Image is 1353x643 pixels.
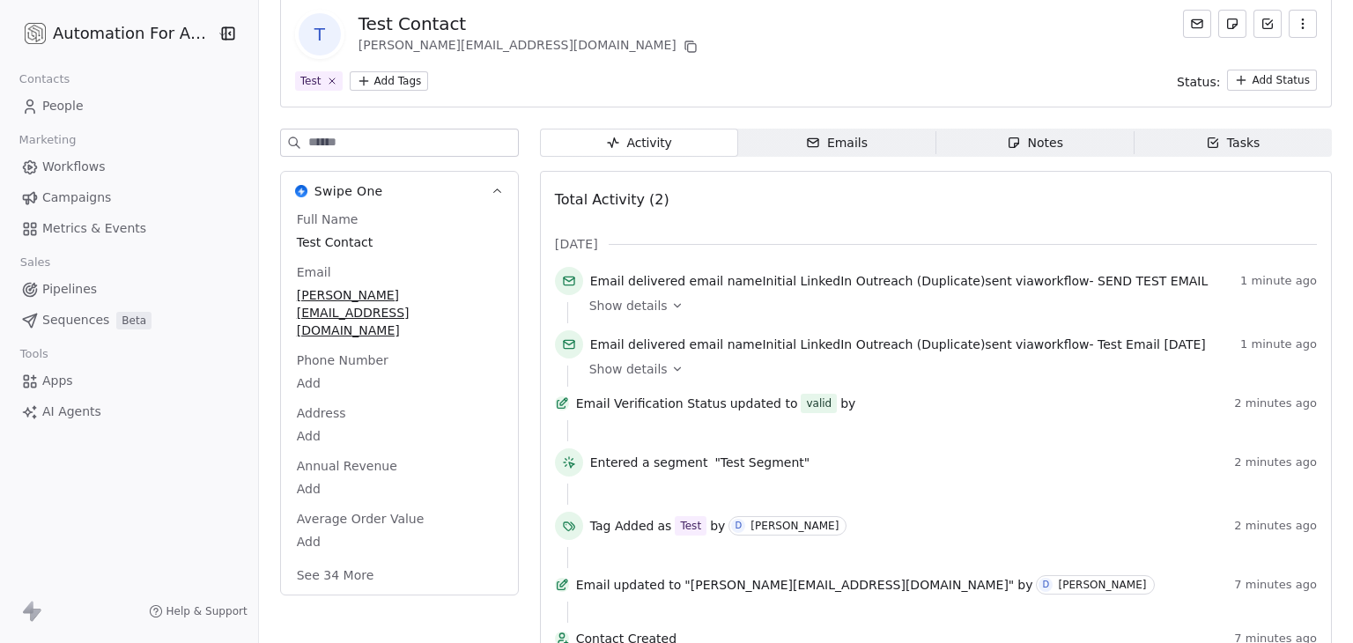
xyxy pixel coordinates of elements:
span: by [710,517,725,535]
span: Campaigns [42,188,111,207]
span: by [1017,576,1032,594]
span: Email Verification Status [576,395,727,412]
span: Add [297,427,502,445]
span: 7 minutes ago [1234,578,1317,592]
button: Automation For Agencies [21,18,204,48]
span: Automation For Agencies [53,22,212,45]
div: Test [680,518,701,534]
span: "Test Segment" [714,454,810,471]
a: Workflows [14,152,244,181]
div: D [1043,578,1050,592]
div: D [735,519,742,533]
span: SEND TEST EMAIL [1098,274,1208,288]
span: People [42,97,84,115]
span: Add [297,374,502,392]
img: Swipe One [295,185,307,197]
span: Tools [12,341,55,367]
span: Average Order Value [293,510,428,528]
a: AI Agents [14,397,244,426]
span: Email [293,263,335,281]
span: T [299,13,341,55]
span: 1 minute ago [1240,337,1317,351]
span: 2 minutes ago [1234,396,1317,410]
span: Show details [589,360,668,378]
span: email name sent via workflow - [590,336,1206,353]
div: Test [300,73,322,89]
button: Swipe OneSwipe One [281,172,518,211]
button: Add Tags [350,71,429,91]
span: Contacts [11,66,78,92]
button: Add Status [1227,70,1317,91]
span: Show details [589,297,668,314]
span: "[PERSON_NAME][EMAIL_ADDRESS][DOMAIN_NAME]" [684,576,1014,594]
span: updated to [614,576,682,594]
span: Email [576,576,610,594]
div: Test Contact [359,11,701,36]
span: Test Email [DATE] [1098,337,1206,351]
span: Sequences [42,311,109,329]
span: Marketing [11,127,84,153]
div: [PERSON_NAME] [750,520,839,532]
span: Initial LinkedIn Outreach (Duplicate) [762,274,985,288]
a: Show details [589,360,1305,378]
span: Total Activity (2) [555,191,669,208]
span: Metrics & Events [42,219,146,238]
span: Sales [12,249,58,276]
span: Phone Number [293,351,392,369]
span: email name sent via workflow - [590,272,1209,290]
a: SequencesBeta [14,306,244,335]
a: Pipelines [14,275,244,304]
a: Metrics & Events [14,214,244,243]
a: Help & Support [149,604,248,618]
span: Address [293,404,350,422]
span: Apps [42,372,73,390]
span: Initial LinkedIn Outreach (Duplicate) [762,337,985,351]
span: Test Contact [297,233,502,251]
span: Add [297,480,502,498]
span: 2 minutes ago [1234,455,1317,469]
div: [PERSON_NAME] [1058,579,1146,591]
span: Beta [116,312,152,329]
span: Add [297,533,502,551]
span: Workflows [42,158,106,176]
span: Swipe One [314,182,383,200]
div: Tasks [1206,134,1261,152]
a: Show details [589,297,1305,314]
span: Email delivered [590,274,685,288]
span: updated to [730,395,798,412]
a: Apps [14,366,244,395]
span: AI Agents [42,403,101,421]
img: white%20with%20black%20stroke.png [25,23,46,44]
span: Status: [1177,73,1220,91]
button: See 34 More [286,559,385,591]
div: valid [806,395,832,412]
span: Help & Support [166,604,248,618]
div: [PERSON_NAME][EMAIL_ADDRESS][DOMAIN_NAME] [359,36,701,57]
span: Tag Added [590,517,654,535]
span: by [840,395,855,412]
a: Campaigns [14,183,244,212]
div: Notes [1007,134,1063,152]
div: Emails [806,134,868,152]
span: Entered a segment [590,454,708,471]
span: as [658,517,672,535]
span: Annual Revenue [293,457,401,475]
span: [PERSON_NAME][EMAIL_ADDRESS][DOMAIN_NAME] [297,286,502,339]
span: Email delivered [590,337,685,351]
span: Full Name [293,211,362,228]
div: Swipe OneSwipe One [281,211,518,595]
span: 1 minute ago [1240,274,1317,288]
span: 2 minutes ago [1234,519,1317,533]
span: [DATE] [555,235,598,253]
a: People [14,92,244,121]
span: Pipelines [42,280,97,299]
